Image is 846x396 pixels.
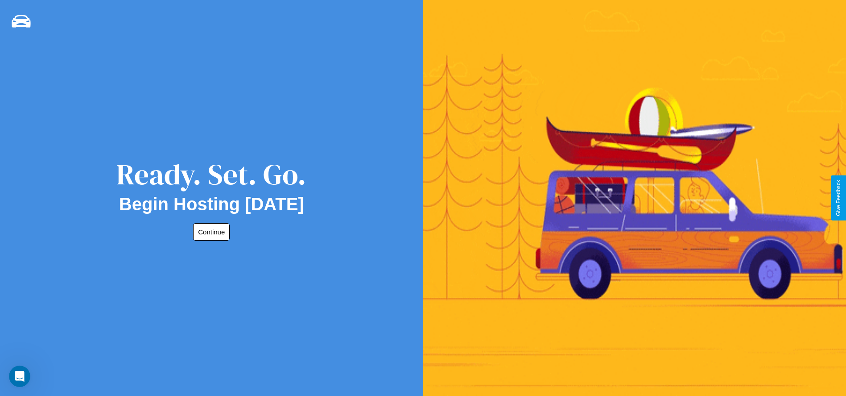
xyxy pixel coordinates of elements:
div: Ready. Set. Go. [116,154,306,194]
div: Give Feedback [835,180,842,216]
button: Continue [193,223,230,241]
h2: Begin Hosting [DATE] [119,194,304,214]
iframe: Intercom live chat [9,366,30,387]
